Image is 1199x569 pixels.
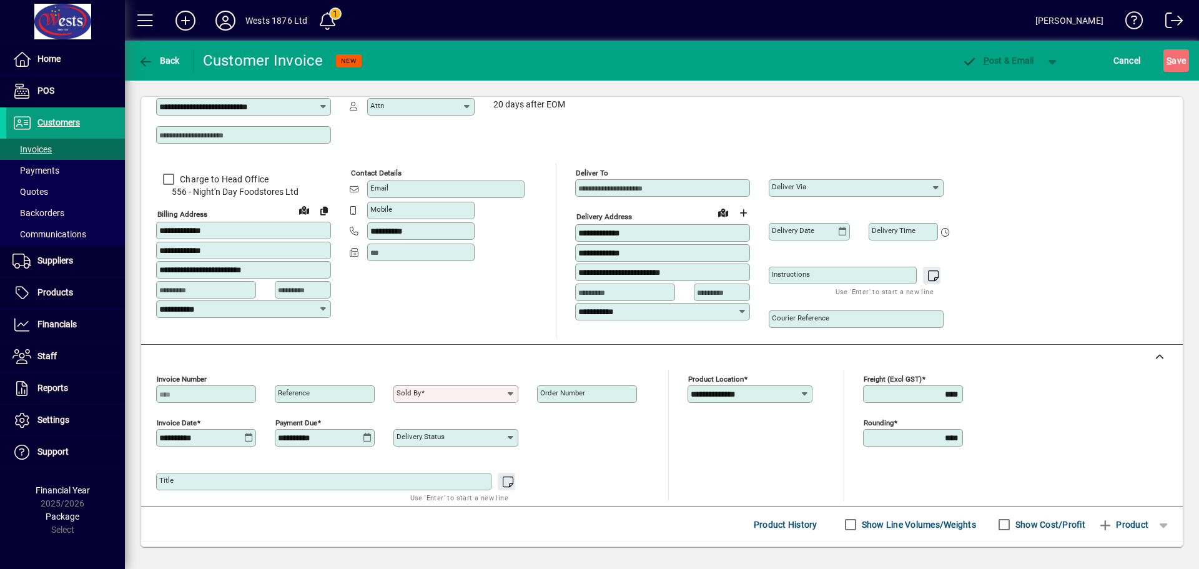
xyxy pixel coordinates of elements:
label: Charge to Head Office [177,173,269,186]
div: Wests 1876 Ltd [245,11,307,31]
a: Logout [1156,2,1183,43]
div: Customer Invoice [203,51,323,71]
span: Support [37,447,69,457]
span: Package [46,512,79,522]
button: Add [165,9,205,32]
mat-hint: Use 'Enter' to start a new line [410,490,508,505]
span: Customers [37,117,80,127]
span: Financials [37,319,77,329]
button: Copy to Delivery address [314,200,334,220]
span: Payments [12,166,59,176]
a: View on map [713,202,733,222]
span: Cancel [1113,51,1141,71]
mat-label: Delivery time [872,226,915,235]
mat-label: Deliver To [576,169,608,177]
mat-label: Payment due [275,418,317,427]
mat-label: Freight (excl GST) [864,375,922,383]
span: ost & Email [962,56,1034,66]
mat-label: Mobile [370,205,392,214]
a: Home [6,44,125,75]
span: POS [37,86,54,96]
mat-label: Sold by [397,388,421,397]
button: Profile [205,9,245,32]
mat-label: Reference [278,388,310,397]
mat-label: Invoice number [157,375,207,383]
span: Product [1098,515,1148,535]
a: View on map [294,200,314,220]
a: Support [6,437,125,468]
mat-label: Deliver via [772,182,806,191]
a: Staff [6,341,125,372]
span: Invoices [12,144,52,154]
mat-label: Invoice date [157,418,197,427]
mat-label: Email [370,184,388,192]
mat-label: Order number [540,388,585,397]
mat-hint: Use 'Enter' to start a new line [836,284,934,299]
span: NEW [341,57,357,65]
app-page-header-button: Back [125,49,194,72]
span: Product History [754,515,817,535]
a: Suppliers [6,245,125,277]
mat-label: Title [159,476,174,485]
span: P [984,56,989,66]
a: Financials [6,309,125,340]
span: Reports [37,383,68,393]
span: Quotes [12,187,48,197]
a: Settings [6,405,125,436]
a: Communications [6,224,125,245]
button: Product [1092,513,1155,536]
span: Home [37,54,61,64]
a: Quotes [6,181,125,202]
mat-label: Courier Reference [772,314,829,322]
button: Cancel [1110,49,1144,72]
a: Products [6,277,125,309]
mat-label: Delivery status [397,432,445,441]
label: Show Line Volumes/Weights [859,518,976,531]
label: Show Cost/Profit [1013,518,1085,531]
span: Products [37,287,73,297]
a: Reports [6,373,125,404]
button: Product History [749,513,822,536]
span: 20 days after EOM [493,100,565,110]
a: Payments [6,160,125,181]
div: [PERSON_NAME] [1035,11,1103,31]
a: Knowledge Base [1116,2,1143,43]
mat-label: Product location [688,375,744,383]
mat-label: Rounding [864,418,894,427]
span: Settings [37,415,69,425]
mat-label: Delivery date [772,226,814,235]
span: Financial Year [36,485,90,495]
button: Back [135,49,183,72]
a: POS [6,76,125,107]
button: Choose address [733,203,753,223]
span: ave [1167,51,1186,71]
span: Back [138,56,180,66]
button: Post & Email [955,49,1040,72]
button: Save [1163,49,1189,72]
span: Staff [37,351,57,361]
span: Communications [12,229,86,239]
span: Backorders [12,208,64,218]
mat-label: Instructions [772,270,810,279]
a: Backorders [6,202,125,224]
mat-label: Attn [370,101,384,110]
span: Suppliers [37,255,73,265]
span: S [1167,56,1172,66]
span: 556 - Night'n Day Foodstores Ltd [156,186,331,199]
a: Invoices [6,139,125,160]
